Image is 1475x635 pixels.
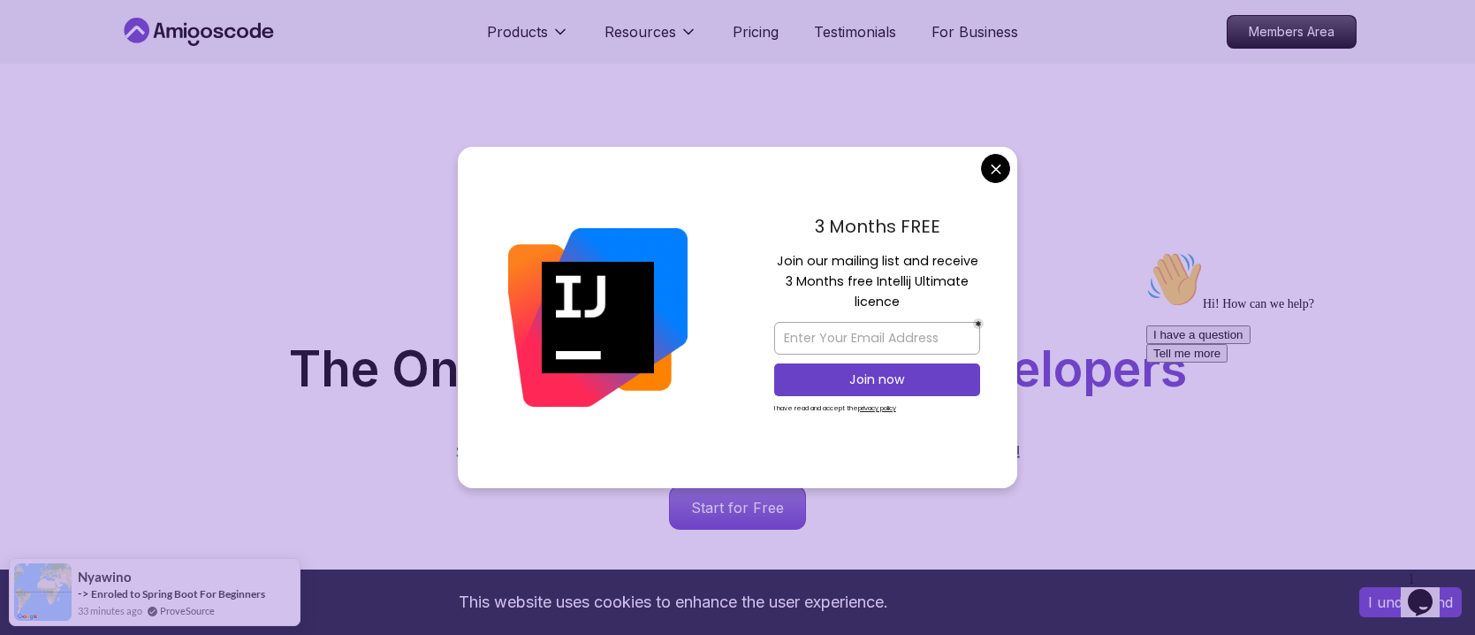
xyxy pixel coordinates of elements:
[14,563,72,621] img: provesource social proof notification image
[7,53,175,66] span: Hi! How can we help?
[7,100,88,119] button: Tell me more
[7,7,64,64] img: :wave:
[91,587,265,601] a: Enroled to Spring Boot For Beginners
[1227,15,1357,49] a: Members Area
[604,21,697,57] button: Resources
[78,570,132,585] span: Nyawino
[160,603,215,618] a: ProveSource
[487,21,569,57] button: Products
[1401,564,1457,617] iframe: chat widget
[441,415,1035,464] p: Get unlimited access to coding , , and . Start your journey or level up your career with Amigosco...
[669,486,806,530] a: Start for Free
[733,21,779,42] a: Pricing
[7,7,325,119] div: 👋Hi! How can we help?I have a questionTell me more
[814,21,896,42] a: Testimonials
[133,345,1342,394] h1: The One-Stop Platform for
[931,21,1018,42] a: For Business
[7,81,111,100] button: I have a question
[922,340,1187,398] span: Developers
[1359,587,1462,617] button: Accept cookies
[604,21,676,42] p: Resources
[1139,244,1457,555] iframe: chat widget
[1228,16,1356,48] p: Members Area
[670,486,805,529] p: Start for Free
[78,603,142,618] span: 33 minutes ago
[13,583,1333,622] div: This website uses cookies to enhance the user experience.
[487,21,548,42] p: Products
[78,586,89,601] span: ->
